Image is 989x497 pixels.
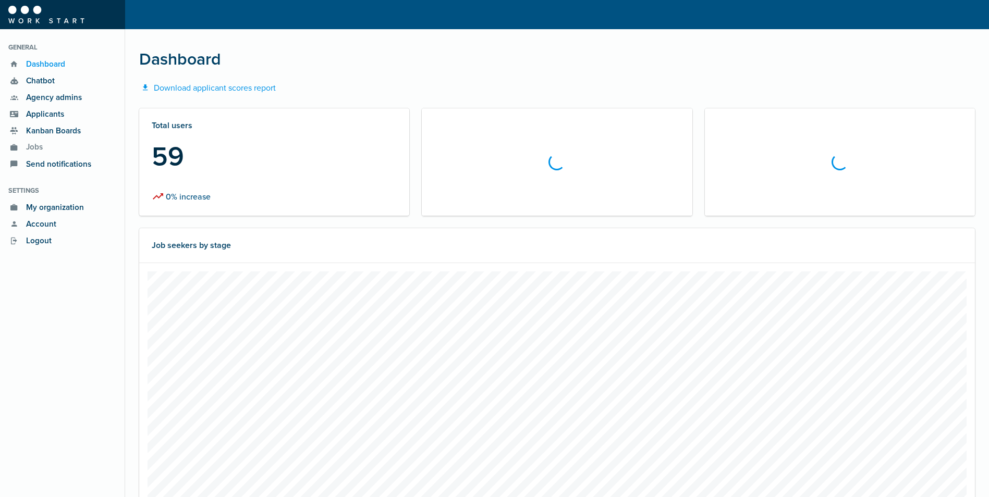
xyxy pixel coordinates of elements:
a: Applicants [8,106,116,122]
a: Agency admins [8,89,116,106]
span: Dashboard [20,58,65,70]
a: Logout [8,232,116,249]
div: Total users [139,108,409,216]
h1: Dashboard [139,50,221,69]
img: WorkStart logo [8,6,84,23]
a: Download applicant scores report [139,83,276,93]
span: Send notifications [20,158,91,170]
span: 0% increase [166,191,211,203]
a: Send notifications [8,156,116,172]
a: Kanban Boards [8,122,116,139]
div: 59 [152,139,397,176]
span: Applicants [20,108,64,120]
a: Jobs [8,139,116,156]
span: Account [20,218,56,230]
span: Logout [20,235,52,247]
a: Account [8,216,116,232]
span: Jobs [20,141,43,154]
span: My organization [20,202,84,214]
a: Dashboard [8,56,116,72]
span: Download applicant scores report [154,83,276,93]
p: Settings [8,186,116,196]
h3: Job seekers by stage [152,241,231,250]
span: Kanban Boards [20,125,81,137]
p: General [8,43,116,53]
span: Agency admins [20,92,82,104]
a: Chatbot [8,72,116,89]
span: Chatbot [20,75,55,87]
a: My organization [8,199,116,216]
div: Total users [152,121,397,130]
